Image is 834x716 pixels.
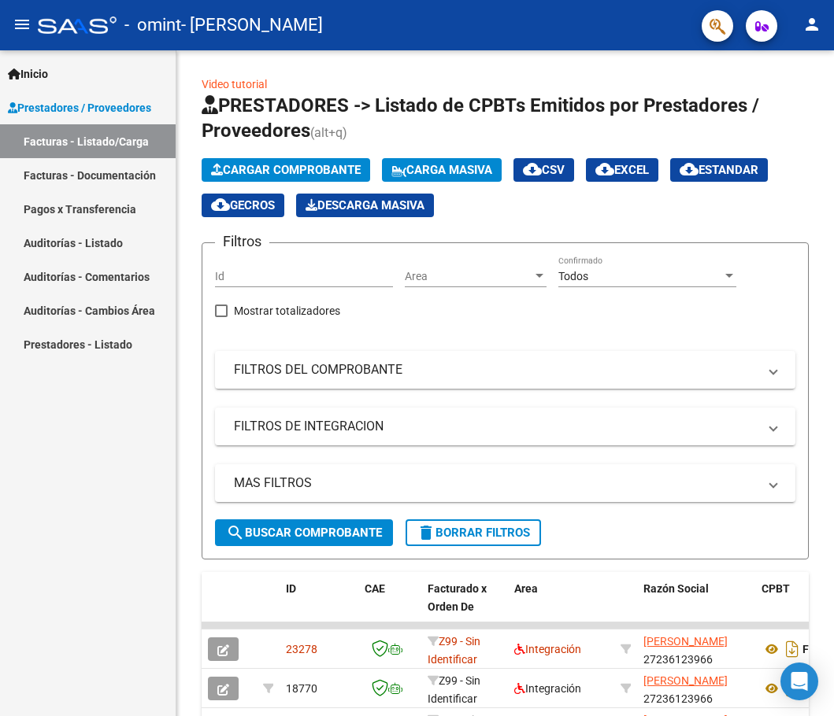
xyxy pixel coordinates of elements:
span: Buscar Comprobante [226,526,382,540]
span: CAE [365,582,385,595]
button: CSV [513,158,574,182]
span: Area [514,582,538,595]
div: Open Intercom Messenger [780,662,818,700]
button: Borrar Filtros [406,519,541,546]
mat-panel-title: MAS FILTROS [234,474,758,492]
mat-panel-title: FILTROS DE INTEGRACION [234,418,758,435]
span: [PERSON_NAME] [643,674,728,687]
mat-icon: menu [13,15,32,34]
mat-icon: delete [417,523,436,542]
button: Carga Masiva [382,158,502,182]
mat-expansion-panel-header: FILTROS DE INTEGRACION [215,408,795,445]
mat-icon: search [226,523,245,542]
span: 18770 [286,682,317,695]
datatable-header-cell: ID [280,572,358,641]
span: 23278 [286,643,317,655]
span: Integración [514,643,581,655]
span: EXCEL [595,163,649,177]
span: Estandar [680,163,758,177]
span: Inicio [8,65,48,83]
span: Z99 - Sin Identificar [428,674,480,705]
mat-icon: cloud_download [595,160,614,179]
mat-icon: cloud_download [680,160,699,179]
mat-expansion-panel-header: MAS FILTROS [215,464,795,502]
button: EXCEL [586,158,658,182]
mat-icon: cloud_download [523,160,542,179]
mat-expansion-panel-header: FILTROS DEL COMPROBANTE [215,351,795,389]
span: ID [286,582,296,595]
mat-icon: person [802,15,821,34]
span: Descarga Masiva [306,198,424,212]
button: Cargar Comprobante [202,158,370,182]
span: Mostrar totalizadores [234,301,340,320]
span: (alt+q) [310,125,347,140]
span: Facturado x Orden De [428,582,487,613]
span: - omint [124,8,181,42]
span: Carga Masiva [391,163,492,177]
a: Video tutorial [202,78,267,90]
datatable-header-cell: Facturado x Orden De [421,572,508,641]
button: Descarga Masiva [296,194,434,217]
button: Buscar Comprobante [215,519,393,546]
span: Razón Social [643,582,709,595]
span: Integración [514,682,581,695]
span: PRESTADORES -> Listado de CPBTs Emitidos por Prestadores / Proveedores [202,94,759,142]
span: Borrar Filtros [417,526,530,540]
app-download-masive: Descarga masiva de comprobantes (adjuntos) [296,194,434,217]
div: 27236123966 [643,633,749,666]
span: Todos [558,270,588,282]
mat-panel-title: FILTROS DEL COMPROBANTE [234,361,758,378]
span: Area [405,270,532,283]
i: Descargar documento [782,637,802,662]
datatable-header-cell: CAE [358,572,421,641]
span: [PERSON_NAME] [643,635,728,648]
mat-icon: cloud_download [211,195,230,214]
datatable-header-cell: Razón Social [637,572,755,641]
span: Z99 - Sin Identificar [428,635,480,666]
span: - [PERSON_NAME] [181,8,323,42]
h3: Filtros [215,231,269,253]
button: Gecros [202,194,284,217]
span: Gecros [211,198,275,212]
span: Prestadores / Proveedores [8,99,151,116]
span: CPBT [762,582,790,595]
div: 27236123966 [643,672,749,705]
span: CSV [523,163,565,177]
span: Cargar Comprobante [211,163,361,177]
button: Estandar [670,158,768,182]
datatable-header-cell: Area [508,572,614,641]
